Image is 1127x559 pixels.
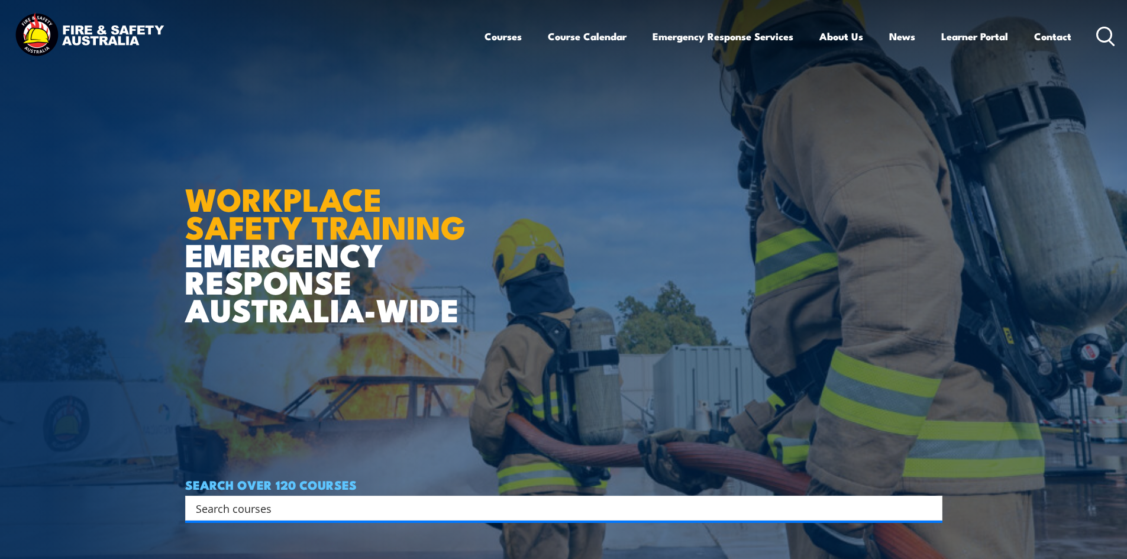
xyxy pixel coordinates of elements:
[548,21,627,52] a: Course Calendar
[653,21,793,52] a: Emergency Response Services
[185,173,466,250] strong: WORKPLACE SAFETY TRAINING
[889,21,915,52] a: News
[922,500,938,516] button: Search magnifier button
[185,478,942,491] h4: SEARCH OVER 120 COURSES
[196,499,916,517] input: Search input
[198,500,919,516] form: Search form
[941,21,1008,52] a: Learner Portal
[185,155,474,323] h1: EMERGENCY RESPONSE AUSTRALIA-WIDE
[819,21,863,52] a: About Us
[1034,21,1071,52] a: Contact
[485,21,522,52] a: Courses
